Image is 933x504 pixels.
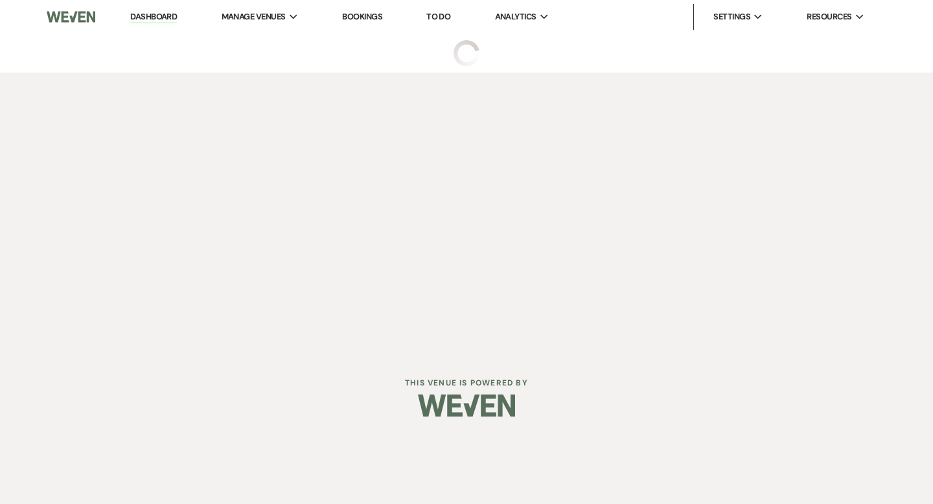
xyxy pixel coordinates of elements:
[418,383,515,428] img: Weven Logo
[495,10,536,23] span: Analytics
[342,11,382,22] a: Bookings
[454,40,479,66] img: loading spinner
[713,10,750,23] span: Settings
[807,10,851,23] span: Resources
[130,11,177,23] a: Dashboard
[426,11,450,22] a: To Do
[222,10,286,23] span: Manage Venues
[47,3,95,30] img: Weven Logo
